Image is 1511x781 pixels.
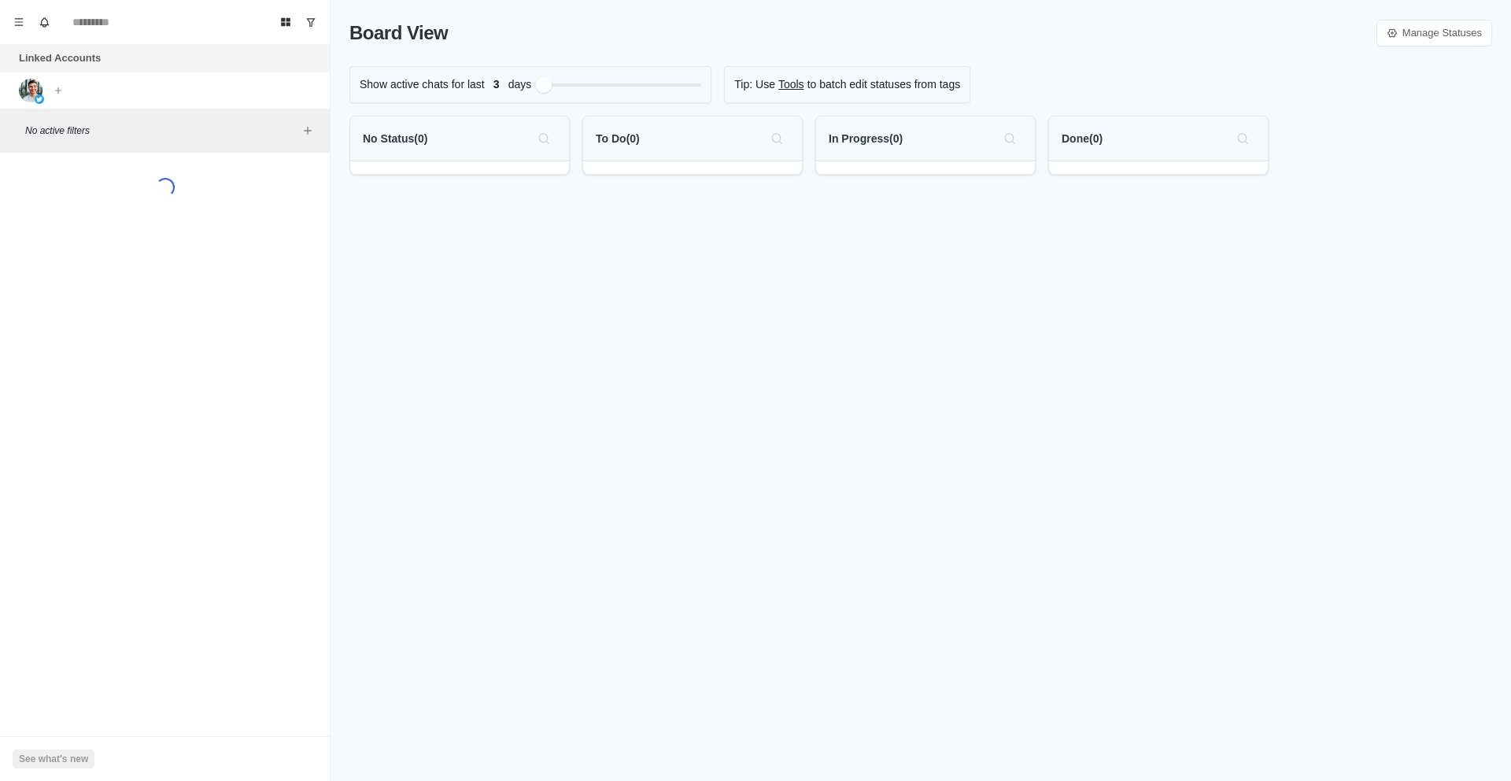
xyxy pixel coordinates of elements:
button: Add filters [298,121,317,140]
button: Menu [6,9,31,35]
p: No Status ( 0 ) [363,131,427,147]
button: Search [1230,126,1255,151]
p: Done ( 0 ) [1062,131,1103,147]
p: Linked Accounts [19,50,101,66]
button: Search [764,126,789,151]
a: Manage Statuses [1376,20,1492,46]
img: picture [19,79,42,102]
p: to batch edit statuses from tags [807,76,961,93]
button: Search [997,126,1022,151]
button: Search [531,126,556,151]
p: No active filters [25,124,298,138]
a: Tools [778,76,804,93]
span: 3 [485,76,508,93]
p: Show active chats for last [360,76,485,93]
p: Board View [349,19,448,47]
button: Show unread conversations [298,9,323,35]
button: Add account [49,81,68,100]
p: days [508,76,532,93]
button: See what's new [13,750,94,768]
img: picture [35,94,44,104]
div: Filter by activity days [536,77,552,93]
button: Board View [273,9,298,35]
p: To Do ( 0 ) [596,131,640,147]
p: Tip: Use [734,76,775,93]
p: In Progress ( 0 ) [829,131,903,147]
button: Notifications [31,9,57,35]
